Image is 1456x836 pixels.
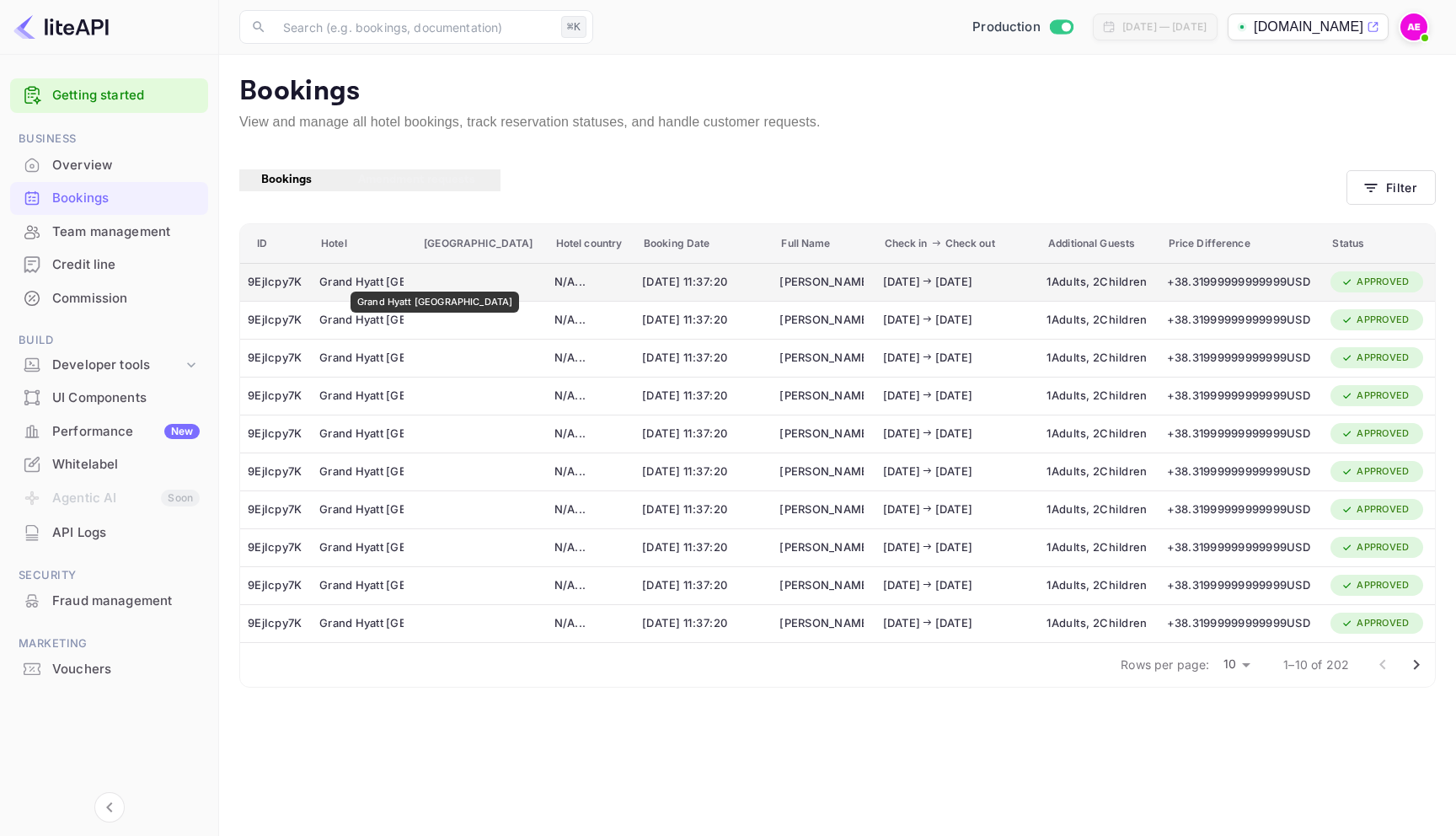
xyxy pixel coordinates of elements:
div: Bill Holder [779,610,864,637]
div: Developer tools [10,351,208,380]
div: Commission [52,289,200,308]
div: Whitelabel [10,448,208,481]
div: + 38.31999999999999 USD [1167,534,1316,561]
span: 1 Adults, 2 Children [1046,539,1152,557]
div: + 38.31999999999999 USD [1167,383,1316,410]
div: Bookings [52,189,200,208]
div: N/A ... [554,312,627,329]
input: Search (e.g. bookings, documentation) [273,10,554,44]
table: booking table [240,224,1435,643]
span: [DATE] 11:37:20 [642,463,760,481]
div: 9EjIcpy7K [248,421,304,447]
div: N/A [554,458,627,485]
div: Getting started [10,78,208,113]
div: [DATE] [DATE] [883,274,1026,291]
div: Developer tools [52,356,183,375]
div: APPROVED [1330,271,1420,292]
div: N/A [554,383,627,410]
div: Grand Hyatt Athens [319,421,404,447]
span: Build [10,331,208,350]
div: APPROVED [1330,385,1420,406]
div: Bill Holder [779,421,864,447]
div: Credit line [52,255,200,275]
div: 9EjIcpy7K [248,572,304,599]
button: Filter [1346,170,1436,205]
div: + 38.31999999999999 USD [1167,345,1316,372]
div: Team management [10,216,208,249]
div: Overview [52,156,200,175]
th: Additional Guests [1039,224,1159,264]
span: [DATE] 11:37:20 [642,501,760,519]
div: 9EjIcpy7K [248,458,304,485]
div: PerformanceNew [10,415,208,448]
span: Check in Check out [885,233,1030,254]
div: N/A [554,345,627,372]
span: Business [10,130,208,148]
div: [DATE] [DATE] [883,388,1026,405]
div: N/A [554,572,627,599]
th: Booking Date [634,224,773,264]
div: Fraud management [52,592,200,611]
div: Overview [10,149,208,182]
div: Grand Hyatt Athens [319,307,404,334]
div: Bill Holder [779,458,864,485]
a: Credit line [10,249,208,280]
span: 1 Adults, 2 Children [1046,387,1152,405]
div: APPROVED [1330,537,1420,558]
div: N/A [554,421,627,447]
span: Security [10,566,208,585]
span: 1 Adults, 2 Children [1046,501,1152,519]
div: Grand Hyatt Athens [319,269,404,296]
span: 1 Adults, 2 Children [1046,425,1152,443]
span: Amendment requests [358,172,475,187]
div: Bill Holder [779,345,864,372]
button: Collapse navigation [94,792,125,823]
div: Bill Holder [779,269,864,296]
div: Performance [52,422,200,442]
div: 9EjIcpy7K [248,610,304,637]
a: Fraud management [10,585,208,616]
th: Price Difference [1159,224,1324,264]
span: 1 Adults, 2 Children [1046,576,1152,595]
div: + 38.31999999999999 USD [1167,269,1316,296]
div: N/A [554,307,627,334]
div: N/A [554,496,627,523]
div: Grand Hyatt Athens [319,610,404,637]
div: Credit line [10,249,208,281]
div: APPROVED [1330,347,1420,368]
span: [DATE] 11:37:20 [642,273,760,292]
span: 1 Adults, 2 Children [1046,273,1152,292]
div: + 38.31999999999999 USD [1167,421,1316,447]
div: UI Components [10,382,208,415]
div: + 38.31999999999999 USD [1167,307,1316,334]
div: N/A ... [554,388,627,405]
div: + 38.31999999999999 USD [1167,610,1316,637]
div: [DATE] [DATE] [883,426,1026,442]
p: 1–10 of 202 [1283,656,1349,673]
div: 9EjIcpy7K [248,345,304,372]
div: Team management [52,222,200,242]
a: PerformanceNew [10,415,208,447]
div: N/A ... [554,615,627,632]
div: Grand Hyatt Athens [319,383,404,410]
div: [DATE] [DATE] [883,312,1026,329]
div: Vouchers [52,660,200,679]
div: Switch to Sandbox mode [966,18,1079,37]
div: N/A ... [554,350,627,367]
div: APPROVED [1330,461,1420,482]
div: + 38.31999999999999 USD [1167,572,1316,599]
div: + 38.31999999999999 USD [1167,496,1316,523]
div: 9EjIcpy7K [248,307,304,334]
a: Whitelabel [10,448,208,480]
div: Commission [10,282,208,315]
div: ⌘K [561,16,586,38]
th: ID [240,224,312,264]
span: 1 Adults, 2 Children [1046,311,1152,330]
div: 9EjIcpy7K [248,534,304,561]
div: 9EjIcpy7K [248,496,304,523]
div: Bill Holder [779,534,864,561]
span: [DATE] 11:37:20 [642,425,760,443]
div: APPROVED [1330,423,1420,444]
div: APPROVED [1330,575,1420,596]
th: [GEOGRAPHIC_DATA] [415,224,546,264]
